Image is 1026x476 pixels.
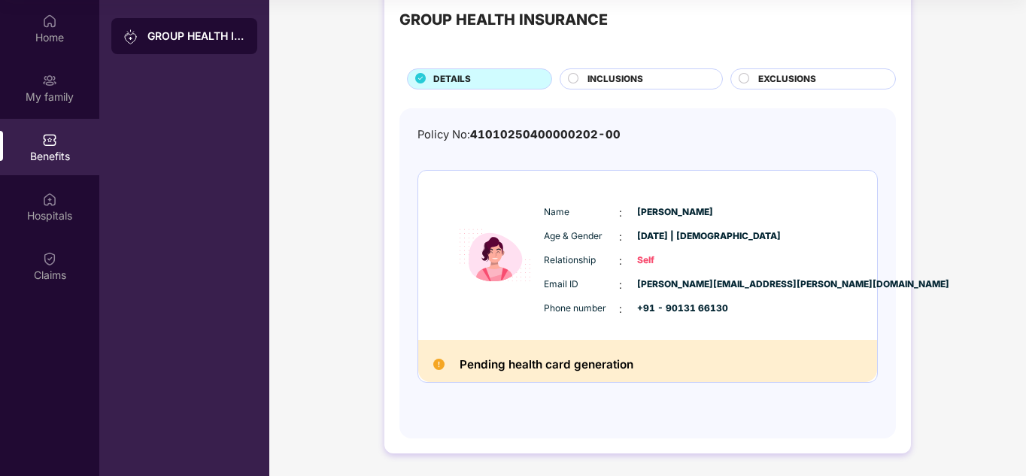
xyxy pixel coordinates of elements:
img: svg+xml;base64,PHN2ZyBpZD0iSG9zcGl0YWxzIiB4bWxucz0iaHR0cDovL3d3dy53My5vcmcvMjAwMC9zdmciIHdpZHRoPS... [42,192,57,207]
span: [PERSON_NAME] [637,205,712,220]
img: icon [450,192,540,319]
span: Name [544,205,619,220]
h2: Pending health card generation [460,355,633,374]
img: svg+xml;base64,PHN2ZyB3aWR0aD0iMjAiIGhlaWdodD0iMjAiIHZpZXdCb3g9IjAgMCAyMCAyMCIgZmlsbD0ibm9uZSIgeG... [42,73,57,88]
img: svg+xml;base64,PHN2ZyBpZD0iQ2xhaW0iIHhtbG5zPSJodHRwOi8vd3d3LnczLm9yZy8yMDAwL3N2ZyIgd2lkdGg9IjIwIi... [42,251,57,266]
img: Pending [433,359,445,370]
span: : [619,301,622,317]
img: svg+xml;base64,PHN2ZyBpZD0iQmVuZWZpdHMiIHhtbG5zPSJodHRwOi8vd3d3LnczLm9yZy8yMDAwL3N2ZyIgd2lkdGg9Ij... [42,132,57,147]
span: Email ID [544,277,619,292]
span: +91 - 90131 66130 [637,302,712,316]
span: : [619,277,622,293]
img: svg+xml;base64,PHN2ZyB3aWR0aD0iMjAiIGhlaWdodD0iMjAiIHZpZXdCb3g9IjAgMCAyMCAyMCIgZmlsbD0ibm9uZSIgeG... [123,29,138,44]
span: : [619,253,622,269]
span: 41010250400000202-00 [470,128,621,141]
span: [PERSON_NAME][EMAIL_ADDRESS][PERSON_NAME][DOMAIN_NAME] [637,277,712,292]
span: : [619,229,622,245]
span: Phone number [544,302,619,316]
span: : [619,205,622,221]
span: Age & Gender [544,229,619,244]
img: svg+xml;base64,PHN2ZyBpZD0iSG9tZSIgeG1sbnM9Imh0dHA6Ly93d3cudzMub3JnLzIwMDAvc3ZnIiB3aWR0aD0iMjAiIG... [42,14,57,29]
span: [DATE] | [DEMOGRAPHIC_DATA] [637,229,712,244]
span: INCLUSIONS [587,72,643,86]
span: EXCLUSIONS [758,72,816,86]
span: Self [637,253,712,268]
div: Policy No: [417,126,621,144]
div: GROUP HEALTH INSURANCE [399,8,608,32]
span: DETAILS [433,72,471,86]
span: Relationship [544,253,619,268]
div: GROUP HEALTH INSURANCE [147,29,245,44]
